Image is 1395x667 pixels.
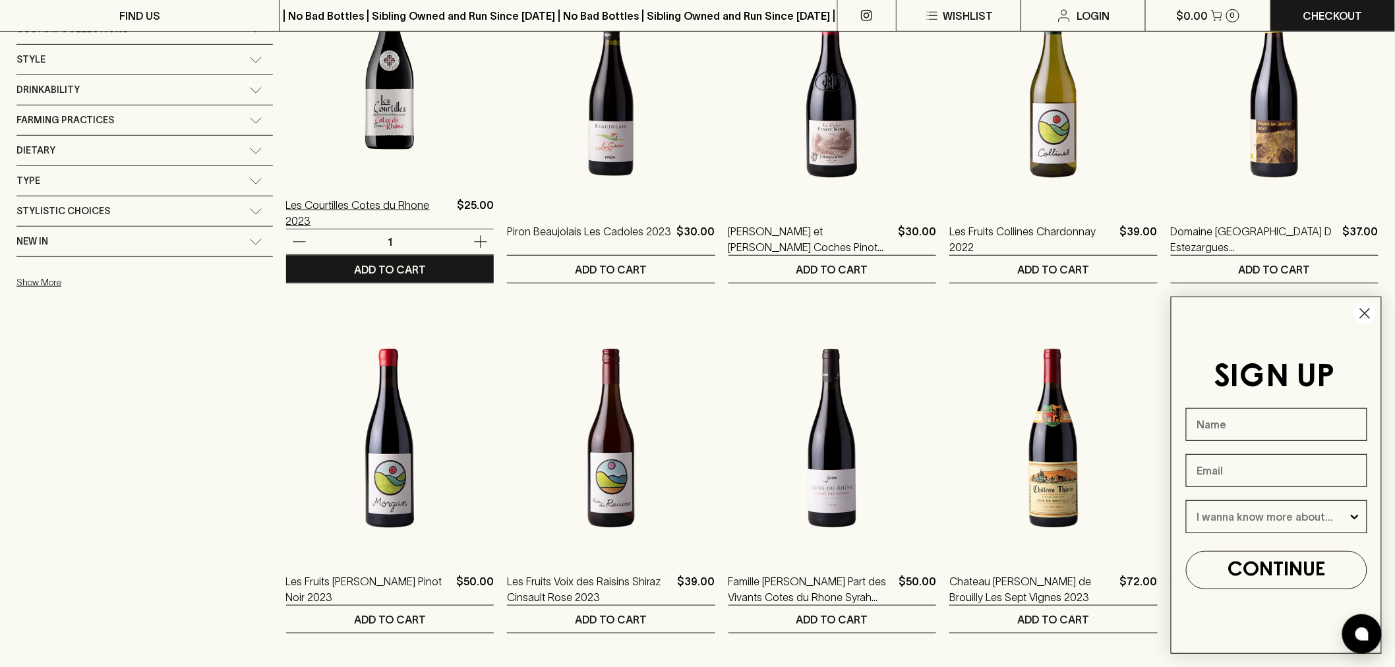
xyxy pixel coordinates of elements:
p: 0 [1230,12,1235,19]
button: ADD TO CART [507,606,715,633]
img: Famille Garon Les Part des Vivants Cotes du Rhone Syrah Grenache Mourvedre 2022 [728,323,936,554]
img: Les Fruits Morgan Pinot Noir 2023 [286,323,494,554]
p: ADD TO CART [1017,262,1089,277]
span: Farming Practices [16,112,114,129]
a: Domaine [GEOGRAPHIC_DATA] D Estezargues [GEOGRAPHIC_DATA] 2023 [1171,223,1338,255]
p: $30.00 [677,223,715,255]
p: ADD TO CART [354,612,426,627]
button: Show Options [1348,501,1361,533]
span: Type [16,173,40,189]
input: Name [1186,408,1367,441]
p: $72.00 [1120,573,1158,605]
img: Chateau Thivin Cote de Brouilly Les Sept Vignes 2023 [949,323,1157,554]
p: $30.00 [898,223,936,255]
p: Login [1077,8,1110,24]
a: Piron Beaujolais Les Cadoles 2023 [507,223,671,255]
span: Style [16,51,45,68]
div: Style [16,45,273,74]
div: Drinkability [16,75,273,105]
p: $0.00 [1177,8,1208,24]
p: $25.00 [457,197,494,229]
a: Les Courtilles Cotes du Rhone 2023 [286,197,452,229]
input: Email [1186,454,1367,487]
button: ADD TO CART [949,256,1157,283]
button: ADD TO CART [728,256,936,283]
p: Wishlist [943,8,993,24]
span: Dietary [16,142,55,159]
button: ADD TO CART [286,606,494,633]
p: Checkout [1303,8,1363,24]
p: ADD TO CART [1017,612,1089,627]
p: $50.00 [899,573,936,605]
a: Chateau [PERSON_NAME] de Brouilly Les Sept Vignes 2023 [949,573,1114,605]
div: Stylistic Choices [16,196,273,226]
p: ADD TO CART [575,262,647,277]
button: Show More [16,269,189,296]
p: ADD TO CART [796,612,868,627]
p: $50.00 [456,573,494,605]
p: $39.00 [1120,223,1158,255]
img: Les Fruits Voix des Raisins Shiraz Cinsault Rose 2023 [507,323,715,554]
button: ADD TO CART [728,606,936,633]
button: ADD TO CART [949,606,1157,633]
a: Les Fruits Voix des Raisins Shiraz Cinsault Rose 2023 [507,573,672,605]
div: Type [16,166,273,196]
a: [PERSON_NAME] et [PERSON_NAME] Coches Pinot Noir 2023 [728,223,893,255]
p: ADD TO CART [575,612,647,627]
button: ADD TO CART [286,256,494,283]
p: ADD TO CART [354,262,426,277]
p: $39.00 [678,573,715,605]
p: ADD TO CART [1239,262,1311,277]
p: $37.00 [1343,223,1379,255]
a: Famille [PERSON_NAME] Part des Vivants Cotes du Rhone Syrah Grenache Mourvedre 2022 [728,573,893,605]
img: bubble-icon [1355,627,1369,641]
span: Stylistic Choices [16,203,110,219]
input: I wanna know more about... [1197,501,1348,533]
button: CONTINUE [1186,551,1367,589]
span: SIGN UP [1214,362,1335,393]
button: Close dialog [1353,302,1377,325]
p: FIND US [119,8,160,24]
p: ADD TO CART [796,262,868,277]
div: Dietary [16,136,273,165]
p: 1 [374,235,405,249]
span: Drinkability [16,82,80,98]
div: Farming Practices [16,105,273,135]
span: New In [16,233,48,250]
button: ADD TO CART [1171,256,1379,283]
a: Les Fruits [PERSON_NAME] Pinot Noir 2023 [286,573,451,605]
div: New In [16,227,273,256]
div: FLYOUT Form [1158,283,1395,667]
a: Les Fruits Collines Chardonnay 2022 [949,223,1114,255]
button: ADD TO CART [507,256,715,283]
